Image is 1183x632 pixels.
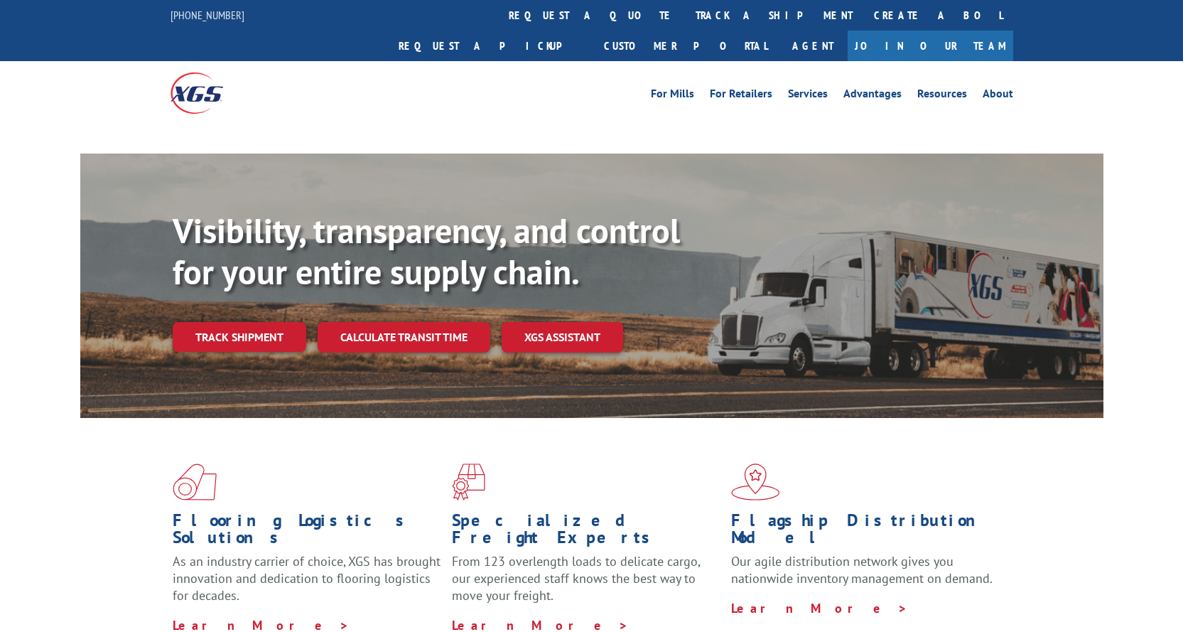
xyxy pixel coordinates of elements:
a: Resources [917,88,967,104]
a: For Retailers [710,88,772,104]
a: Customer Portal [593,31,778,61]
b: Visibility, transparency, and control for your entire supply chain. [173,208,680,294]
a: Request a pickup [388,31,593,61]
p: From 123 overlength loads to delicate cargo, our experienced staff knows the best way to move you... [452,553,720,616]
a: Services [788,88,828,104]
h1: Flooring Logistics Solutions [173,512,441,553]
h1: Specialized Freight Experts [452,512,720,553]
a: XGS ASSISTANT [502,322,623,353]
img: xgs-icon-focused-on-flooring-red [452,464,485,500]
a: Join Our Team [848,31,1013,61]
span: Our agile distribution network gives you nationwide inventory management on demand. [731,553,993,587]
a: Agent [778,31,848,61]
a: Advantages [843,88,902,104]
img: xgs-icon-flagship-distribution-model-red [731,464,780,500]
a: Calculate transit time [318,322,490,353]
img: xgs-icon-total-supply-chain-intelligence-red [173,464,217,500]
span: As an industry carrier of choice, XGS has brought innovation and dedication to flooring logistics... [173,553,441,604]
a: Track shipment [173,322,306,352]
a: About [983,88,1013,104]
h1: Flagship Distribution Model [731,512,1000,553]
a: For Mills [651,88,694,104]
a: [PHONE_NUMBER] [171,8,244,22]
a: Learn More > [731,600,908,616]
